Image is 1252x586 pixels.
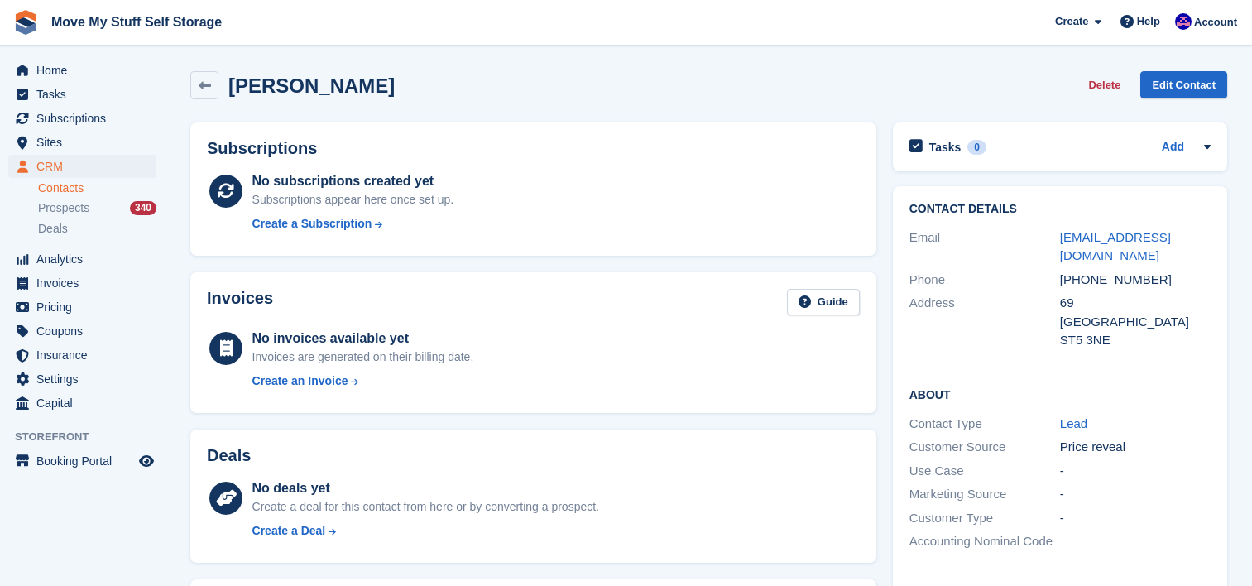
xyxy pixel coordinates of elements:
span: Subscriptions [36,107,136,130]
div: - [1060,509,1211,528]
div: Customer Type [909,509,1060,528]
span: Analytics [36,247,136,271]
img: Jade Whetnall [1175,13,1192,30]
span: Tasks [36,83,136,106]
span: Insurance [36,343,136,367]
div: Create an Invoice [252,372,348,390]
span: Create [1055,13,1088,30]
div: [PHONE_NUMBER] [1060,271,1211,290]
div: - [1060,485,1211,504]
a: menu [8,59,156,82]
h2: Tasks [929,140,962,155]
span: Sites [36,131,136,154]
a: Create a Subscription [252,215,454,233]
div: Use Case [909,462,1060,481]
div: Invoices are generated on their billing date. [252,348,474,366]
a: menu [8,295,156,319]
h2: Contact Details [909,203,1211,216]
a: Move My Stuff Self Storage [45,8,228,36]
div: No invoices available yet [252,329,474,348]
div: 69 [1060,294,1211,313]
div: Accounting Nominal Code [909,532,1060,551]
a: menu [8,271,156,295]
div: ST5 3NE [1060,331,1211,350]
a: Lead [1060,416,1087,430]
button: Delete [1082,71,1127,98]
div: 0 [967,140,986,155]
h2: Deals [207,446,251,465]
span: Storefront [15,429,165,445]
span: Prospects [38,200,89,216]
a: [EMAIL_ADDRESS][DOMAIN_NAME] [1060,230,1171,263]
div: Create a Subscription [252,215,372,233]
a: Prospects 340 [38,199,156,217]
span: Invoices [36,271,136,295]
div: Create a Deal [252,522,326,540]
div: Price reveal [1060,438,1211,457]
span: Capital [36,391,136,415]
img: stora-icon-8386f47178a22dfd0bd8f6a31ec36ba5ce8667c1dd55bd0f319d3a0aa187defe.svg [13,10,38,35]
div: - [1060,462,1211,481]
div: Customer Source [909,438,1060,457]
div: Subscriptions appear here once set up. [252,191,454,209]
div: Marketing Source [909,485,1060,504]
span: Deals [38,221,68,237]
a: menu [8,155,156,178]
a: menu [8,319,156,343]
h2: Subscriptions [207,139,860,158]
a: menu [8,247,156,271]
a: Create a Deal [252,522,599,540]
span: Account [1194,14,1237,31]
a: menu [8,391,156,415]
a: Add [1162,138,1184,157]
div: Email [909,228,1060,266]
div: 340 [130,201,156,215]
h2: [PERSON_NAME] [228,74,395,97]
div: Contact Type [909,415,1060,434]
div: Phone [909,271,1060,290]
span: Booking Portal [36,449,136,473]
span: Help [1137,13,1160,30]
a: Deals [38,220,156,238]
div: No deals yet [252,478,599,498]
a: Contacts [38,180,156,196]
span: Home [36,59,136,82]
a: menu [8,449,156,473]
span: CRM [36,155,136,178]
a: Edit Contact [1140,71,1227,98]
h2: About [909,386,1211,402]
a: menu [8,131,156,154]
a: Guide [787,289,860,316]
a: Create an Invoice [252,372,474,390]
div: Create a deal for this contact from here or by converting a prospect. [252,498,599,516]
a: menu [8,343,156,367]
a: menu [8,107,156,130]
div: No subscriptions created yet [252,171,454,191]
div: Address [909,294,1060,350]
a: Preview store [137,451,156,471]
h2: Invoices [207,289,273,316]
a: menu [8,367,156,391]
span: Settings [36,367,136,391]
span: Coupons [36,319,136,343]
div: [GEOGRAPHIC_DATA] [1060,313,1211,332]
a: menu [8,83,156,106]
span: Pricing [36,295,136,319]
